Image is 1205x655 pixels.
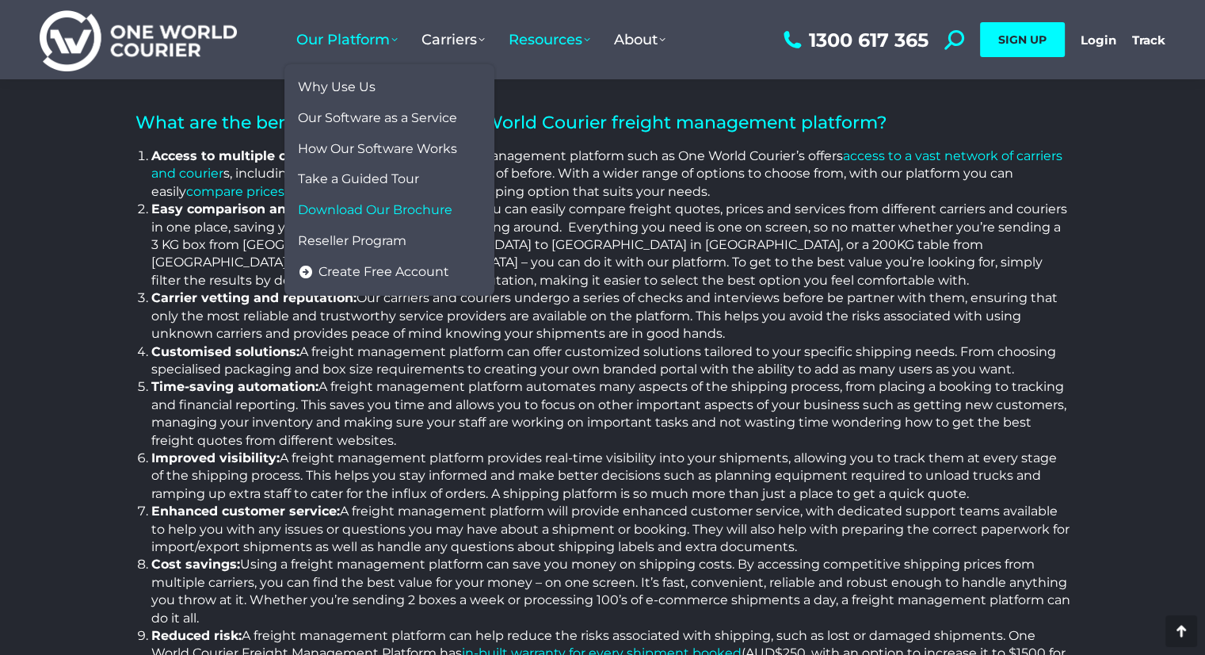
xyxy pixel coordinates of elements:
[151,557,240,572] strong: Cost savings:
[780,30,929,50] a: 1300 617 365
[151,290,357,305] strong: Carrier vetting and reputation:
[298,141,457,158] span: How Our Software Works
[497,15,602,64] a: Resources
[1081,33,1116,48] a: Login
[614,31,665,48] span: About
[602,15,677,64] a: About
[151,148,420,163] strong: Access to multiple carriers and couriers:
[292,195,486,226] a: Download Our Brochure
[151,504,340,519] strong: Enhanced customer service:
[292,226,486,257] a: Reseller Program
[296,31,398,48] span: Our Platform
[151,450,1070,503] li: A freight management platform provides real-time visibility into your shipments, allowing you to ...
[151,450,280,465] strong: Improved visibility:
[186,184,366,199] a: compare prices and services
[292,134,486,165] a: How Our Software Works
[151,147,1070,201] li: A freight management platform such as One World Courier’s offers s, including many you may not ha...
[292,257,486,288] a: Create Free Account
[151,628,242,643] strong: Reduced risk:
[298,171,419,188] span: Take a Guided Tour
[151,201,1070,289] li: As we said before, you can easily compare freight quotes, prices and services from different carr...
[151,378,1070,450] li: A freight management platform automates many aspects of the shipping process, from placing a book...
[292,164,486,195] a: Take a Guided Tour
[151,201,362,216] strong: Easy comparison and selection:
[298,79,376,96] span: Why Use Us
[151,503,1070,556] li: A freight management platform will provide enhanced customer service, with dedicated support team...
[292,72,486,103] a: Why Use Us
[151,379,318,394] strong: Time-saving automation:
[421,31,485,48] span: Carriers
[135,114,1070,132] h2: What are the benefits of using the One World Courier freight management platform?
[980,22,1065,57] a: SIGN UP
[151,289,1070,343] li: Our carriers and couriers undergo a series of checks and interviews before be partner with them, ...
[292,103,486,134] a: Our Software as a Service
[284,15,410,64] a: Our Platform
[998,33,1047,47] span: SIGN UP
[151,556,1070,627] li: Using a freight management platform can save you money on shipping costs. By accessing competitiv...
[318,264,449,281] span: Create Free Account
[151,344,299,359] strong: Customised solutions:
[509,31,590,48] span: Resources
[1132,33,1165,48] a: Track
[298,233,406,250] span: Reseller Program
[151,343,1070,379] li: A freight management platform can offer customized solutions tailored to your specific shipping n...
[40,8,237,72] img: One World Courier
[410,15,497,64] a: Carriers
[298,202,452,219] span: Download Our Brochure
[298,110,457,127] span: Our Software as a Service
